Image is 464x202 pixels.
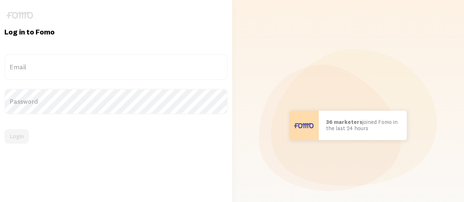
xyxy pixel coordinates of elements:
[4,89,228,114] label: Password
[326,118,362,125] b: 36 marketers
[289,111,319,140] img: User avatar
[4,54,228,80] label: Email
[326,119,399,131] p: joined Fomo in the last 24 hours
[7,12,33,19] img: fomo-logo-gray-b99e0e8ada9f9040e2984d0d95b3b12da0074ffd48d1e5cb62ac37fc77b0b268.svg
[4,27,228,37] h1: Log in to Fomo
